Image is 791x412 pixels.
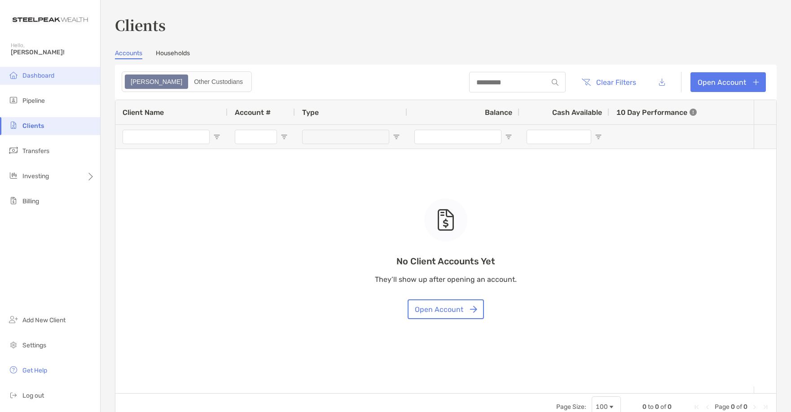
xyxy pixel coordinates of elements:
img: investing icon [8,170,19,181]
div: First Page [693,403,700,411]
img: clients icon [8,120,19,131]
img: Zoe Logo [11,4,89,36]
div: Last Page [762,403,769,411]
span: Investing [22,172,49,180]
p: No Client Accounts Yet [375,256,517,267]
span: to [648,403,654,411]
span: Pipeline [22,97,45,105]
span: Settings [22,342,46,349]
div: Next Page [751,403,758,411]
div: Previous Page [704,403,711,411]
h3: Clients [115,14,777,35]
img: logout icon [8,390,19,400]
img: pipeline icon [8,95,19,105]
img: transfers icon [8,145,19,156]
span: 0 [642,403,646,411]
button: Clear Filters [575,72,643,92]
span: Billing [22,197,39,205]
span: Log out [22,392,44,399]
span: Add New Client [22,316,66,324]
span: 0 [743,403,747,411]
img: get-help icon [8,364,19,375]
img: add_new_client icon [8,314,19,325]
p: They’ll show up after opening an account. [375,274,517,285]
img: empty state icon [437,209,455,231]
span: of [660,403,666,411]
img: dashboard icon [8,70,19,80]
span: [PERSON_NAME]! [11,48,95,56]
div: 100 [596,403,608,411]
span: 0 [731,403,735,411]
span: Page [715,403,729,411]
img: button icon [470,306,477,313]
span: Get Help [22,367,47,374]
span: Clients [22,122,44,130]
div: Page Size: [556,403,586,411]
div: Zoe [126,75,187,88]
a: Accounts [115,49,142,59]
div: segmented control [122,71,252,92]
span: Dashboard [22,72,54,79]
img: settings icon [8,339,19,350]
span: of [736,403,742,411]
img: billing icon [8,195,19,206]
a: Open Account [690,72,766,92]
span: Transfers [22,147,49,155]
span: 0 [668,403,672,411]
span: 0 [655,403,659,411]
button: Open Account [408,299,484,319]
img: input icon [552,79,558,86]
a: Households [156,49,190,59]
div: Other Custodians [189,75,248,88]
